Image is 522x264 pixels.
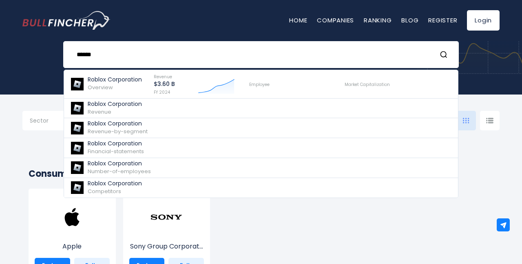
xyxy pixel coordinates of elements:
a: Ranking [364,16,391,24]
span: Number-of-employees [88,167,151,175]
span: Revenue [88,108,111,116]
p: Roblox Corporation [88,180,142,187]
span: Financial-statements [88,147,144,155]
a: Roblox Corporation Financial-statements [64,138,458,158]
img: icon-comp-grid.svg [463,118,469,123]
img: icon-comp-list-view.svg [486,118,493,123]
p: Apple [35,242,110,251]
a: Go to homepage [22,11,110,30]
span: Revenue [154,74,172,80]
span: Competitors [88,187,121,195]
button: Search [440,49,450,60]
a: Roblox Corporation Overview Revenue $3.60 B FY 2024 Employee Market Capitalization [64,70,458,99]
p: Roblox Corporation [88,120,148,127]
a: Roblox Corporation Number-of-employees [64,158,458,178]
a: Apple [35,216,110,251]
a: Login [467,10,500,31]
p: Roblox Corporation [88,160,151,167]
a: Companies [317,16,354,24]
p: $3.60 B [154,81,175,88]
a: Roblox Corporation Competitors [64,178,458,198]
img: AAPL.png [56,201,88,233]
a: Roblox Corporation Revenue-by-segment [64,118,458,138]
span: Revenue-by-segment [88,128,148,135]
p: Roblox Corporation [88,76,142,83]
input: Selection [30,114,82,129]
a: Blog [401,16,418,24]
img: Bullfincher logo [22,11,111,30]
p: Sony Group Corporation [129,242,204,251]
span: Employee [249,81,270,88]
img: SONY.png [150,201,183,233]
span: Overview [88,84,113,91]
a: Register [428,16,457,24]
span: Sector [30,117,49,124]
h2: Consumer Electronics [29,167,493,180]
span: Market Capitalization [345,81,390,88]
a: Home [289,16,307,24]
span: FY 2024 [154,89,170,95]
p: Roblox Corporation [88,140,144,147]
a: Sony Group Corporat... [129,216,204,251]
p: Roblox Corporation [88,101,142,108]
a: Roblox Corporation Revenue [64,99,458,119]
